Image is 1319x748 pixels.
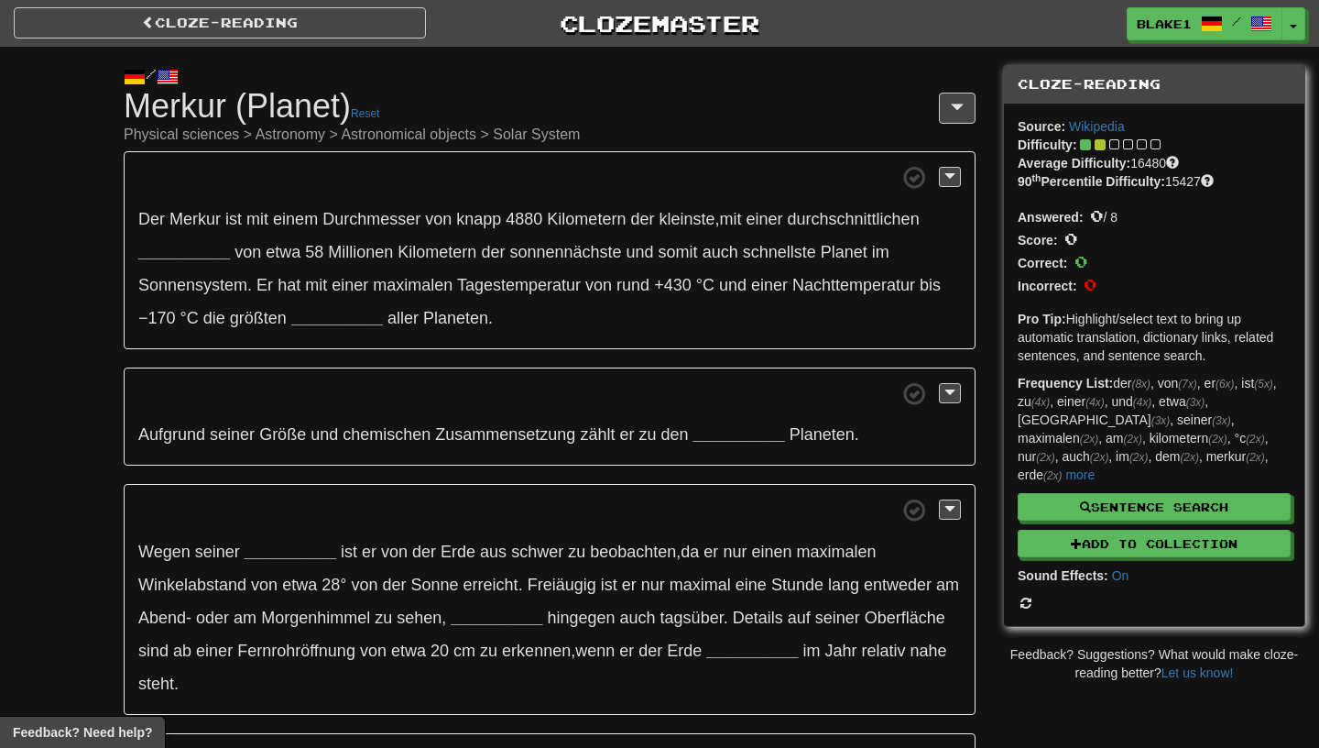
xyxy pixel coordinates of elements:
[138,609,945,660] span: ,
[1018,530,1291,557] button: Add to Collection
[1018,119,1065,134] strong: Source:
[1018,156,1130,170] strong: Average Difficulty:
[138,543,877,594] span: , .
[1018,376,1113,390] strong: Frequency List:
[1018,210,1084,225] strong: Answered:
[138,609,191,627] span: Abend-
[360,642,387,660] span: von
[771,576,823,594] span: Stunde
[391,642,426,660] span: etwa
[381,543,408,561] span: von
[256,276,273,294] span: Er
[1065,467,1095,482] a: more
[920,276,941,294] span: bis
[1018,154,1291,172] div: 16480
[453,642,475,660] span: cm
[719,276,747,294] span: und
[311,425,338,444] span: und
[480,642,497,660] span: zu
[1032,172,1041,183] sup: th
[1131,378,1150,390] em: (8x)
[638,425,656,444] span: zu
[138,210,165,228] span: Der
[423,309,488,327] span: Planeten
[362,543,376,561] span: er
[322,210,420,228] span: Durchmesser
[1180,451,1198,464] em: (2x)
[322,576,346,594] span: 28°
[1043,469,1062,482] em: (2x)
[585,276,612,294] span: von
[1090,451,1108,464] em: (2x)
[1212,414,1230,427] em: (3x)
[659,210,714,228] span: kleinste
[1208,433,1226,445] em: (2x)
[1246,451,1264,464] em: (2x)
[723,543,747,561] span: nur
[261,609,370,627] span: Morgenhimmel
[511,543,563,561] span: schwer
[580,425,615,444] span: zählt
[790,425,855,444] span: Planeten
[435,425,575,444] span: Zusammensetzung
[1123,433,1141,445] em: (2x)
[627,243,654,261] span: und
[1018,310,1291,365] p: Highlight/select text to bring up automatic translation, dictionary links, related sentences, and...
[138,642,169,660] span: sind
[351,576,377,594] span: von
[282,576,317,594] span: etwa
[1085,396,1104,409] em: (4x)
[138,425,205,444] span: Aufgrund
[1090,205,1103,225] span: 0
[1004,66,1304,104] div: Cloze-Reading
[1018,172,1291,191] div: 15427
[456,210,501,228] span: knapp
[332,276,368,294] span: einer
[203,309,225,327] span: die
[1151,414,1170,427] em: (3x)
[502,642,571,660] span: erkennen
[751,276,788,294] span: einer
[788,210,920,228] span: durchschnittlichen
[237,642,355,660] span: Fernrohröffnung
[509,243,621,261] span: sonnennächste
[706,642,798,660] strong: __________
[630,210,654,228] span: der
[1018,256,1067,270] strong: Correct:
[1133,396,1151,409] em: (4x)
[681,543,699,561] span: da
[872,243,889,261] span: im
[547,210,626,228] span: Kilometern
[619,425,634,444] span: er
[411,576,459,594] span: Sonne
[1018,204,1291,227] div: / 8
[547,609,727,627] span: .
[1031,396,1050,409] em: (4x)
[351,107,379,120] a: Reset
[660,609,724,627] span: tagsüber
[1127,7,1282,40] a: blake1 /
[1018,493,1291,521] button: Sentence Search
[667,642,702,660] span: Erde
[1069,119,1125,134] a: Wikipedia
[173,642,191,660] span: ab
[743,243,816,261] span: schnellste
[641,576,665,594] span: nur
[481,243,505,261] span: der
[790,425,859,444] span: .
[616,276,649,294] span: rund
[230,309,287,327] span: größten
[1036,451,1054,464] em: (2x)
[451,609,542,627] strong: __________
[251,576,278,594] span: von
[1018,137,1077,152] strong: Difficulty:
[169,210,221,228] span: Merkur
[1003,645,1305,682] div: Feedback? Suggestions? What would make cloze-reading better?
[13,723,152,742] span: Open feedback widget
[693,425,785,444] strong: __________
[865,609,945,627] span: Oberfläche
[747,210,783,228] span: einer
[1161,665,1234,680] a: Let us know!
[815,609,860,627] span: seiner
[720,210,742,228] span: mit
